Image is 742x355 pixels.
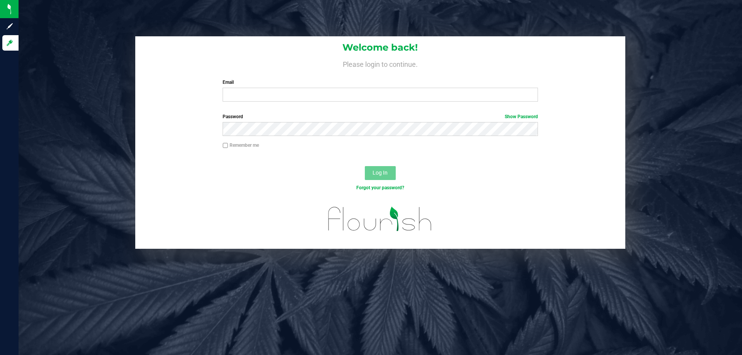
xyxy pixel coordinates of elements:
[505,114,538,119] a: Show Password
[223,114,243,119] span: Password
[223,142,259,149] label: Remember me
[6,39,14,47] inline-svg: Log in
[373,170,388,176] span: Log In
[356,185,404,190] a: Forgot your password?
[365,166,396,180] button: Log In
[135,59,625,68] h4: Please login to continue.
[135,42,625,53] h1: Welcome back!
[223,79,538,86] label: Email
[223,143,228,148] input: Remember me
[319,199,441,239] img: flourish_logo.svg
[6,22,14,30] inline-svg: Sign up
